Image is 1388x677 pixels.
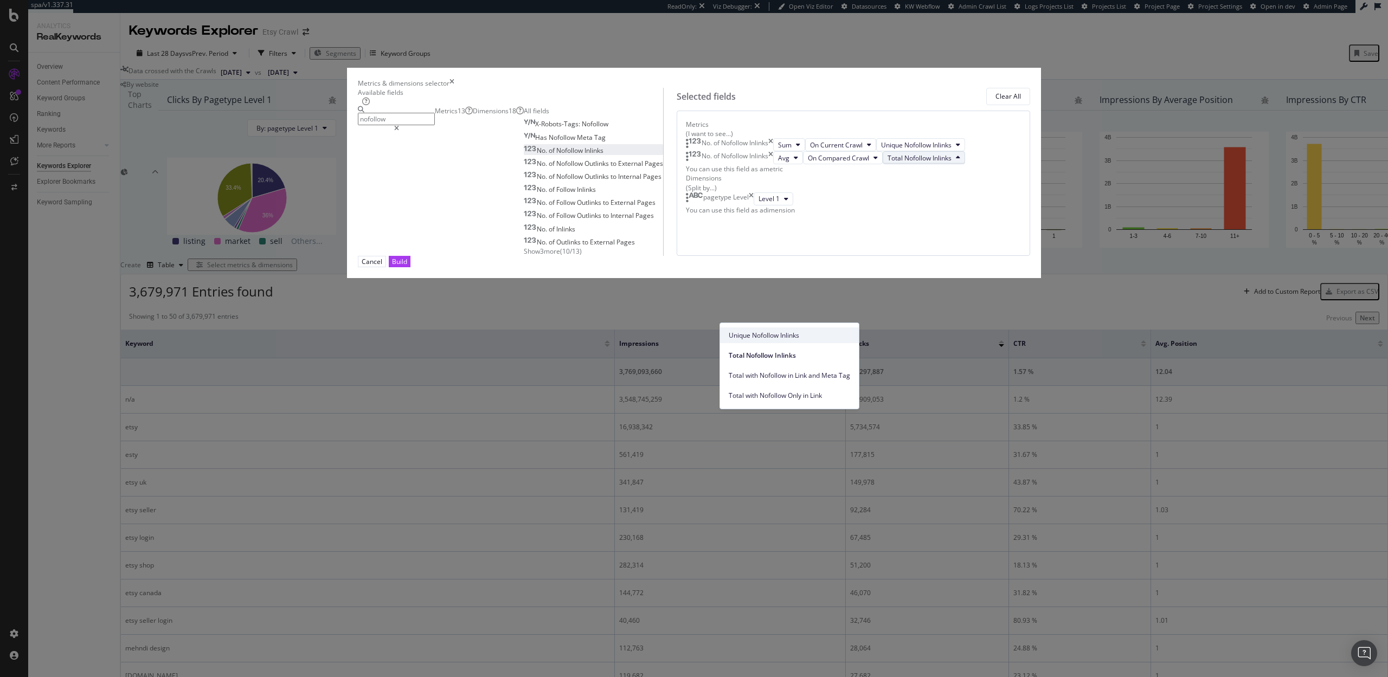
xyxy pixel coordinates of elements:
div: No. of Nofollow Inlinks [702,138,768,151]
span: ( 10 / 13 ) [560,247,582,256]
span: No. [537,185,549,194]
div: Available fields [358,88,663,97]
span: On Compared Crawl [808,153,869,163]
span: of [549,159,556,168]
div: Dimensions [473,106,524,115]
div: brand label [509,106,516,115]
div: (Split by...) [686,183,1021,192]
span: Internal [618,172,643,181]
span: of [549,224,556,234]
span: External [618,159,645,168]
div: pagetype LeveltimesLevel 1 [686,192,1021,205]
div: You can use this field as a metric [686,164,1021,173]
span: Nofollow [556,172,584,181]
span: 18 [509,106,516,115]
span: Avg [778,153,789,163]
span: No. [537,159,549,168]
span: Outlinks [577,211,603,220]
span: Follow [556,211,577,220]
span: No. [537,198,549,207]
span: Tag [594,133,606,142]
span: Total with Nofollow Only in Link [729,391,850,401]
span: External [590,237,616,247]
div: Metrics [686,120,1021,138]
span: Outlinks [556,237,582,247]
span: of [549,237,556,247]
div: Metrics [435,106,473,115]
div: You can use this field as a dimension [686,205,1021,215]
button: On Compared Crawl [803,151,883,164]
div: Dimensions [686,173,1021,192]
span: Total Nofollow Inlinks [888,153,952,163]
div: times [449,79,454,88]
span: Pages [616,237,635,247]
span: 13 [458,106,465,115]
span: to [603,198,611,207]
span: of [549,185,556,194]
div: brand label [458,106,465,115]
span: Unique Nofollow Inlinks [881,140,952,150]
span: Inlinks [577,185,596,194]
span: to [611,172,618,181]
span: Pages [635,211,654,220]
button: Sum [773,138,805,151]
button: Cancel [358,256,386,267]
div: Cancel [362,257,382,266]
div: Open Intercom Messenger [1351,640,1377,666]
button: Level 1 [754,192,793,205]
button: Build [389,256,410,267]
span: No. [537,224,549,234]
span: Inlinks [556,224,575,234]
span: Follow [556,185,577,194]
div: modal [347,68,1041,278]
span: Pages [637,198,656,207]
button: On Current Crawl [805,138,876,151]
span: of [549,211,556,220]
button: Total Nofollow Inlinks [883,151,965,164]
span: Follow [556,198,577,207]
span: to [603,211,611,220]
span: of [549,146,556,155]
span: Outlinks [584,159,611,168]
div: No. of Nofollow InlinkstimesSumOn Current CrawlUnique Nofollow Inlinks [686,138,1021,151]
span: to [611,159,618,168]
div: Clear All [995,92,1021,101]
div: No. of Nofollow Inlinks [702,151,768,164]
span: of [549,172,556,181]
span: No. [537,172,549,181]
span: On Current Crawl [810,140,863,150]
span: Pages [645,159,663,168]
span: External [611,198,637,207]
span: Inlinks [584,146,603,155]
span: Nofollow [582,119,608,128]
div: All fields [524,106,663,115]
button: Clear All [986,88,1030,105]
div: Build [392,257,407,266]
span: Level 1 [759,194,780,203]
div: (I want to see...) [686,129,1021,138]
div: Metrics & dimensions selector [358,79,449,88]
span: Outlinks [577,198,603,207]
span: Meta [577,133,594,142]
span: of [549,198,556,207]
div: times [768,138,773,151]
span: Internal [611,211,635,220]
div: times [768,151,773,164]
div: Selected fields [677,91,736,103]
span: Nofollow [556,159,584,168]
span: Has [535,133,549,142]
span: to [582,237,590,247]
span: Total with Nofollow in Link and Meta Tag [729,371,850,381]
div: times [749,192,754,205]
button: Avg [773,151,803,164]
span: Unique Nofollow Inlinks [729,331,850,340]
span: X-Robots-Tags: [535,119,582,128]
span: Show 3 more [524,247,560,256]
input: Search by field name [358,113,435,125]
span: Total Nofollow Inlinks [729,351,850,360]
button: Unique Nofollow Inlinks [876,138,965,151]
span: Nofollow [556,146,584,155]
span: Outlinks [584,172,611,181]
div: No. of Nofollow InlinkstimesAvgOn Compared CrawlTotal Nofollow Inlinks [686,151,1021,164]
span: Pages [643,172,661,181]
